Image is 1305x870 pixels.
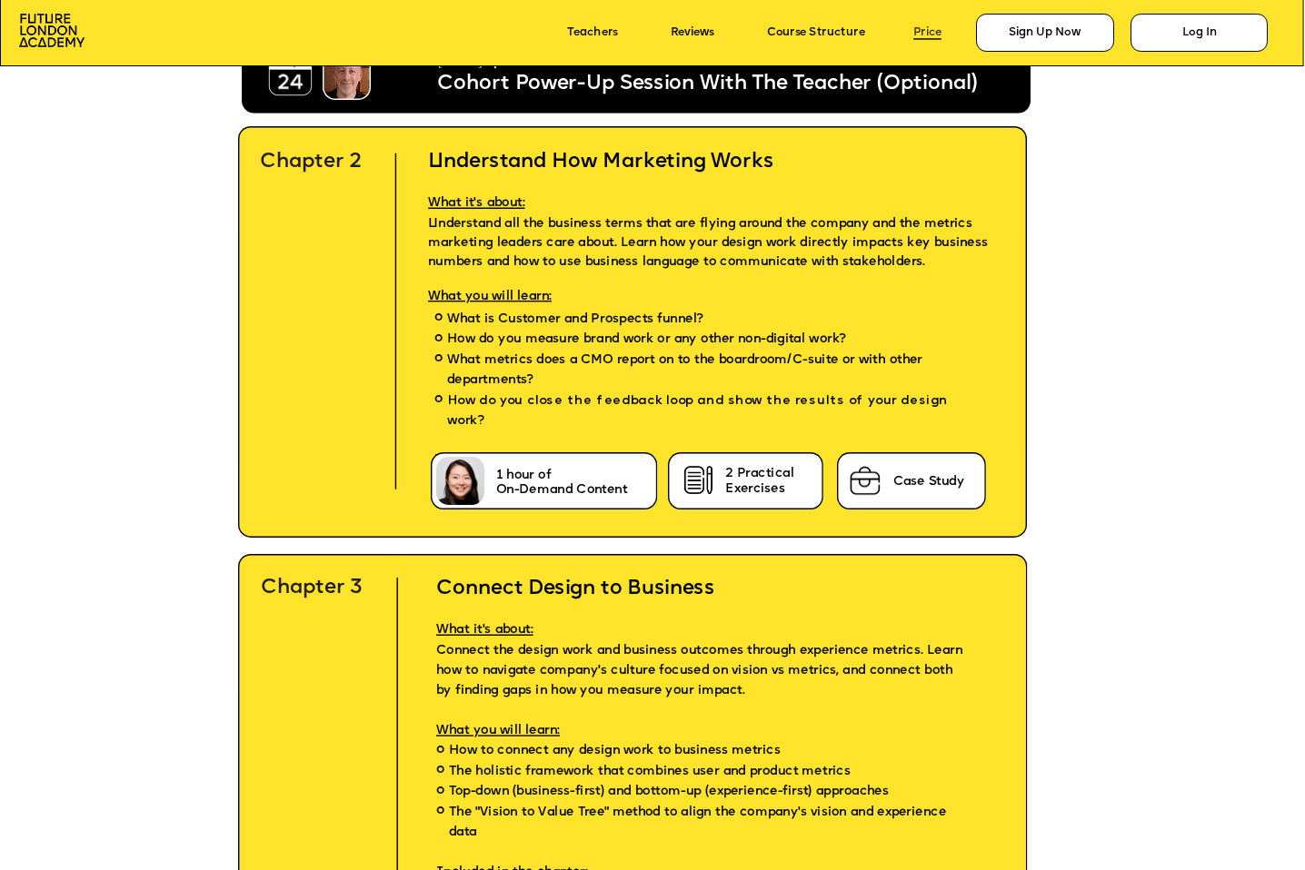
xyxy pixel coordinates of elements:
[913,26,941,39] a: Price
[679,462,717,499] img: image-cb722855-f231-420d-ba86-ef8a9b8709e7.png
[428,198,525,210] span: What it's about:
[449,762,851,782] span: The holistic framework that combines user and product metrics
[409,432,1024,484] p: Included in the chapter:
[447,310,703,330] span: What is Customer and Prospects funnel?
[447,395,951,427] span: How do you close the feedback loop and show the results of your design work?
[261,578,363,598] span: Chapter 3
[438,55,977,71] p: T
[447,331,846,351] span: How do you measure brand work or any other non-digital work?
[447,351,986,391] span: What metrics does a CMO report on to the boardroom/C-suite or with other departments?
[266,50,314,98] img: image-18956b4c-1360-46b4-bafe-d711b826ae50.png
[567,26,618,39] a: Teachers
[449,782,889,802] span: Top-down (business-first) and bottom-up (experience-first) approaches
[846,462,884,499] img: image-75ee59ac-5515-4aba-aadc-0d7dfe35305c.png
[19,14,85,46] img: image-aac980e9-41de-4c2d-a048-f29dd30a0068.png
[496,470,627,495] span: 1 hour of On-Demand Content
[411,601,1001,702] p: Connect the design work and business outcomes through experience metrics. Learn how to navigate c...
[449,803,962,844] span: The "Vision to Value Tree" method to align the company's vision and experience data
[436,624,533,636] span: What it's about:
[449,746,781,757] span: How to connect any design work to business metrics
[892,477,964,489] span: Case Study
[436,725,560,737] span: What you will learn:
[260,152,362,172] span: Chapter 2
[411,550,1001,601] h2: Connect Design to Business
[428,291,552,302] span: What you will learn:
[438,56,534,68] span: [DATE] 5pm BS
[767,26,865,39] a: Course Structure
[428,218,991,268] span: Understand all the business terms that are flying around the company and the metrics marketing le...
[725,469,798,495] span: 2 Practical Exercises
[437,74,976,94] span: Cohort Power-Up Session With The Teacher (Optional)
[409,124,1024,174] h2: Understand How Marketing Works
[671,26,714,39] a: Reviews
